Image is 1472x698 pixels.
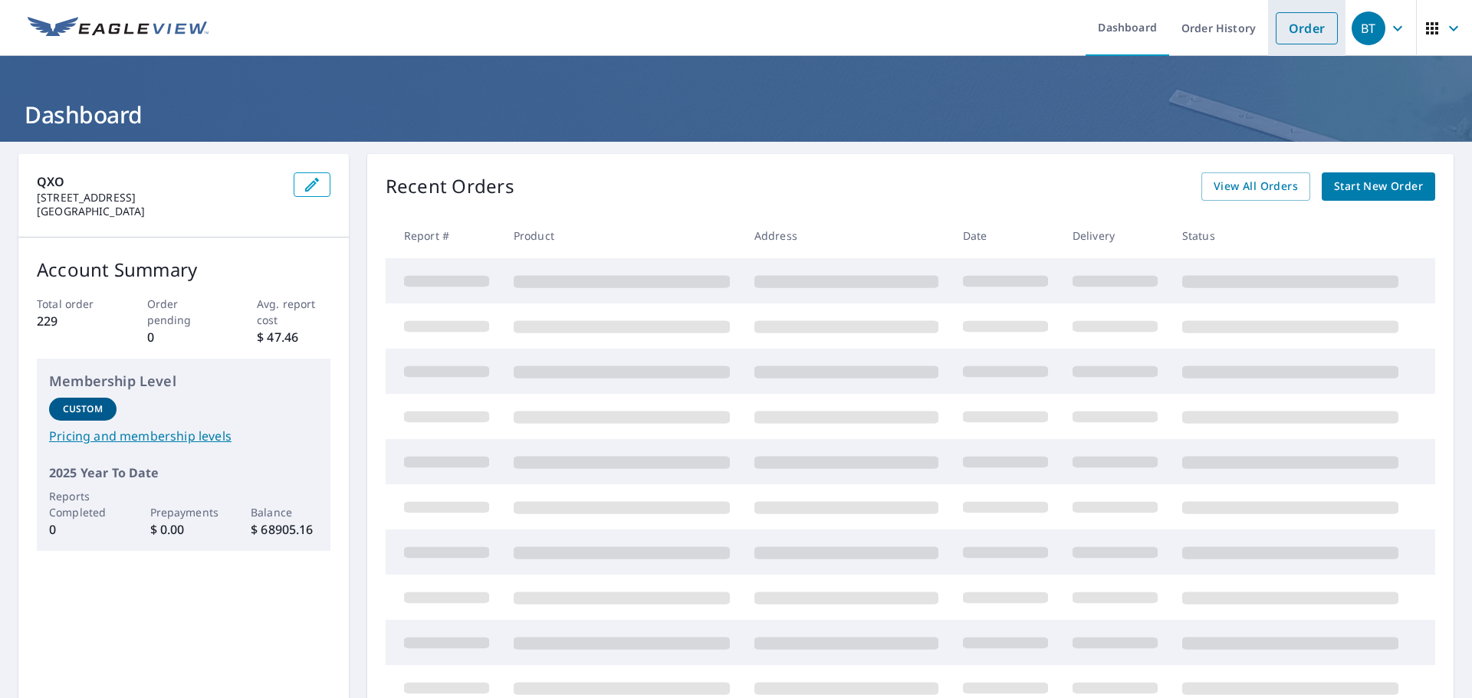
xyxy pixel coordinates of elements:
[251,520,318,539] p: $ 68905.16
[1201,172,1310,201] a: View All Orders
[951,213,1060,258] th: Date
[28,17,209,40] img: EV Logo
[742,213,951,258] th: Address
[257,328,330,346] p: $ 47.46
[37,256,330,283] p: Account Summary
[1214,177,1298,196] span: View All Orders
[63,402,103,416] p: Custom
[147,328,221,346] p: 0
[1170,213,1411,258] th: Status
[1322,172,1435,201] a: Start New Order
[386,172,514,201] p: Recent Orders
[18,99,1454,130] h1: Dashboard
[37,205,281,218] p: [GEOGRAPHIC_DATA]
[49,520,117,539] p: 0
[49,464,318,482] p: 2025 Year To Date
[37,191,281,205] p: [STREET_ADDRESS]
[37,312,110,330] p: 229
[49,427,318,445] a: Pricing and membership levels
[37,172,281,191] p: QXO
[37,296,110,312] p: Total order
[150,520,218,539] p: $ 0.00
[501,213,742,258] th: Product
[147,296,221,328] p: Order pending
[49,371,318,392] p: Membership Level
[386,213,501,258] th: Report #
[1352,11,1385,45] div: BT
[251,504,318,520] p: Balance
[49,488,117,520] p: Reports Completed
[1060,213,1170,258] th: Delivery
[1334,177,1423,196] span: Start New Order
[1276,12,1338,44] a: Order
[257,296,330,328] p: Avg. report cost
[150,504,218,520] p: Prepayments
